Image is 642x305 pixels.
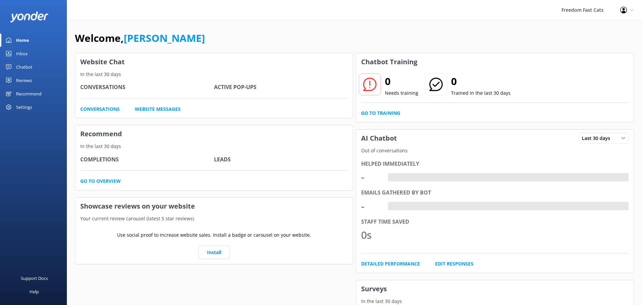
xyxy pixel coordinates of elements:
p: Your current review carousel (latest 5 star reviews) [75,215,353,222]
p: Use social proof to increase website sales. Install a badge or carousel on your website. [117,231,311,239]
a: Go to overview [80,177,121,185]
h3: AI Chatbot [356,130,402,147]
div: Helped immediately [361,160,629,168]
h1: Welcome, [75,30,205,46]
div: 0s [361,227,381,243]
a: Conversations [80,105,120,113]
div: - [388,202,393,211]
h3: Showcase reviews on your website [75,198,353,215]
h4: Active Pop-ups [214,83,348,92]
a: Edit Responses [435,260,473,268]
div: Chatbot [16,60,32,74]
a: Detailed Performance [361,260,420,268]
a: Go to Training [361,109,400,117]
h4: Leads [214,155,348,164]
h3: Recommend [75,125,353,143]
a: Install [198,246,230,259]
div: - [361,169,381,185]
p: In the last 30 days [356,298,634,305]
h2: 0 [451,73,511,89]
img: yonder-white-logo.png [10,11,48,22]
h2: 0 [385,73,418,89]
div: Home [16,33,29,47]
div: Recommend [16,87,41,100]
h3: Surveys [356,280,634,298]
div: Help [29,285,39,298]
a: Website Messages [135,105,181,113]
div: Staff time saved [361,218,629,226]
div: Support Docs [21,272,48,285]
h3: Chatbot Training [356,53,422,71]
p: In the last 30 days [75,71,353,78]
div: Reviews [16,74,32,87]
a: [PERSON_NAME] [124,31,205,45]
div: - [361,198,381,214]
p: Out of conversations [356,147,634,154]
div: - [388,173,393,182]
p: Needs training [385,89,418,97]
span: Last 30 days [582,135,614,142]
h4: Conversations [80,83,214,92]
div: Settings [16,100,32,114]
div: Inbox [16,47,28,60]
div: Emails gathered by bot [361,188,629,197]
p: In the last 30 days [75,143,353,150]
h3: Website Chat [75,53,353,71]
h4: Completions [80,155,214,164]
p: Trained in the last 30 days [451,89,511,97]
